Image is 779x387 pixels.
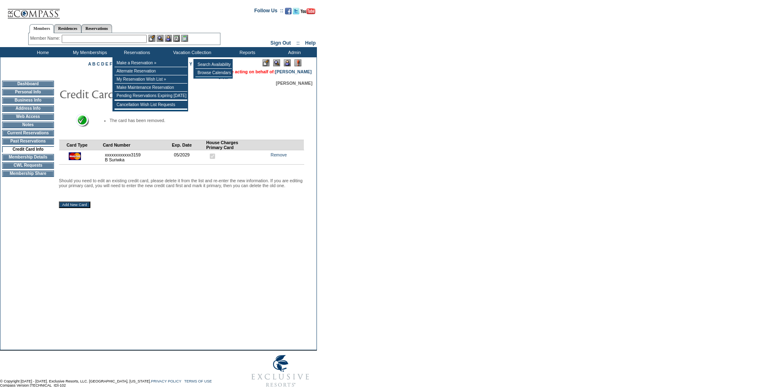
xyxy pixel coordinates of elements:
[2,146,54,152] td: Credit Card Info
[2,89,54,95] td: Personal Info
[270,40,291,46] a: Sign Out
[159,47,223,57] td: Vacation Collection
[181,35,188,42] img: b_calculator.gif
[2,130,54,136] td: Current Reservations
[2,105,54,112] td: Address Info
[263,59,269,66] img: Edit Mode
[223,47,270,57] td: Reports
[110,118,305,123] li: The card has been removed.
[65,47,112,57] td: My Memberships
[273,59,280,66] img: View Mode
[172,150,206,164] td: 05/2029
[165,35,172,42] img: Impersonate
[30,35,62,42] div: Member Name:
[114,84,187,92] td: Make Maintenance Reservation
[114,75,187,84] td: My Reservation Wish List »
[206,140,261,150] td: House Charges Primary Card
[189,61,192,66] a: Y
[67,140,103,150] td: Card Type
[195,61,232,69] td: Search Availability
[7,2,60,19] img: Compass Home
[103,150,172,164] td: xxxxxxxxxxxx3159 B Suriwka
[305,40,316,46] a: Help
[284,59,291,66] img: Impersonate
[114,59,187,67] td: Make a Reservation »
[293,8,299,14] img: Follow us on Twitter
[301,8,315,14] img: Subscribe to our YouTube Channel
[148,35,155,42] img: b_edit.gif
[218,69,312,74] span: You are acting on behalf of:
[59,86,223,102] img: pgTtlCreditCardInfo.gif
[18,47,65,57] td: Home
[69,152,81,160] img: icon_cc_mc.gif
[114,92,187,100] td: Pending Reservations Expiring [DATE]
[2,113,54,120] td: Web Access
[195,69,232,77] td: Browse Calendars
[97,61,100,66] a: C
[106,61,108,66] a: E
[271,152,287,157] a: Remove
[301,10,315,15] a: Subscribe to our YouTube Channel
[2,154,54,161] td: Membership Details
[54,24,81,33] a: Residences
[2,138,54,145] td: Past Reservations
[285,8,292,14] img: Become our fan on Facebook
[285,10,292,15] a: Become our fan on Facebook
[172,140,206,150] td: Exp. Date
[29,24,54,33] a: Members
[270,47,317,57] td: Admin
[71,114,89,127] img: Success Message
[103,140,172,150] td: Card Number
[293,10,299,15] a: Follow us on Twitter
[296,40,300,46] span: ::
[276,81,312,86] span: [PERSON_NAME]
[2,122,54,128] td: Notes
[2,81,54,87] td: Dashboard
[2,162,54,169] td: CWL Requests
[114,67,187,75] td: Alternate Reservation
[2,97,54,104] td: Business Info
[59,201,90,208] input: Add New Card
[101,61,104,66] a: D
[92,61,96,66] a: B
[157,35,164,42] img: View
[112,47,159,57] td: Reservations
[254,7,283,17] td: Follow Us ::
[88,61,91,66] a: A
[81,24,112,33] a: Reservations
[275,69,312,74] a: [PERSON_NAME]
[59,178,304,188] p: Should you need to edit an existing credit card, please delete it from the list and re-enter the ...
[184,379,212,383] a: TERMS OF USE
[173,35,180,42] img: Reservations
[110,61,112,66] a: F
[294,59,301,66] img: Log Concern/Member Elevation
[114,101,187,109] td: Cancellation Wish List Requests
[2,170,54,177] td: Membership Share
[151,379,181,383] a: PRIVACY POLICY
